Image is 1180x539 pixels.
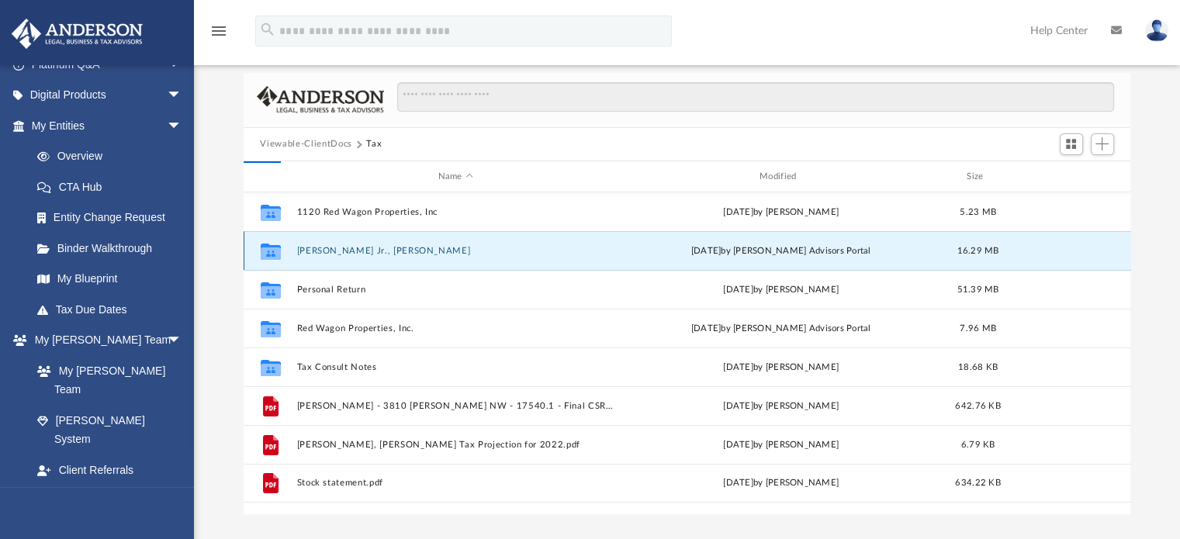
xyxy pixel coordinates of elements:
[397,82,1113,112] input: Search files and folders
[11,80,206,111] a: Digital Productsarrow_drop_down
[22,355,190,405] a: My [PERSON_NAME] Team
[957,285,998,294] span: 51.39 MB
[955,402,1000,410] span: 642.76 KB
[209,29,228,40] a: menu
[621,477,940,491] div: [DATE] by [PERSON_NAME]
[296,285,614,295] button: Personal Return
[1016,170,1124,184] div: id
[296,246,614,256] button: [PERSON_NAME] Jr., [PERSON_NAME]
[621,170,940,184] div: Modified
[7,19,147,49] img: Anderson Advisors Platinum Portal
[250,170,289,184] div: id
[296,362,614,372] button: Tax Consult Notes
[957,363,997,371] span: 18.68 KB
[296,479,614,489] button: Stock statement.pdf
[621,399,940,413] div: [DATE] by [PERSON_NAME]
[960,441,995,449] span: 6.79 KB
[296,401,614,411] button: [PERSON_NAME] - 3810 [PERSON_NAME] NW - 17540.1 - Final CSR - [DATE].pdf
[296,323,614,333] button: Red Wagon Properties, Inc.
[296,170,614,184] div: Name
[259,21,276,38] i: search
[1060,133,1083,155] button: Switch to Grid View
[22,454,198,485] a: Client Referrals
[1145,19,1168,42] img: User Pic
[621,322,940,336] div: [DATE] by [PERSON_NAME] Advisors Portal
[167,80,198,112] span: arrow_drop_down
[621,283,940,297] div: [DATE] by [PERSON_NAME]
[209,22,228,40] i: menu
[955,479,1000,488] span: 634.22 KB
[946,170,1009,184] div: Size
[167,110,198,142] span: arrow_drop_down
[167,325,198,357] span: arrow_drop_down
[22,171,206,202] a: CTA Hub
[22,202,206,233] a: Entity Change Request
[22,233,206,264] a: Binder Walkthrough
[960,208,996,216] span: 5.23 MB
[22,294,206,325] a: Tax Due Dates
[167,485,198,517] span: arrow_drop_down
[1091,133,1114,155] button: Add
[957,247,998,255] span: 16.29 MB
[296,440,614,450] button: [PERSON_NAME], [PERSON_NAME] Tax Projection for 2022.pdf
[22,264,198,295] a: My Blueprint
[11,325,198,356] a: My [PERSON_NAME] Teamarrow_drop_down
[296,207,614,217] button: 1120 Red Wagon Properties, Inc
[621,206,940,219] div: [DATE] by [PERSON_NAME]
[11,110,206,141] a: My Entitiesarrow_drop_down
[11,485,198,517] a: My Documentsarrow_drop_down
[366,137,382,151] button: Tax
[244,192,1131,513] div: grid
[960,324,996,333] span: 7.96 MB
[621,438,940,452] div: [DATE] by [PERSON_NAME]
[22,141,206,172] a: Overview
[621,361,940,375] div: [DATE] by [PERSON_NAME]
[621,244,940,258] div: [DATE] by [PERSON_NAME] Advisors Portal
[22,405,198,454] a: [PERSON_NAME] System
[260,137,351,151] button: Viewable-ClientDocs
